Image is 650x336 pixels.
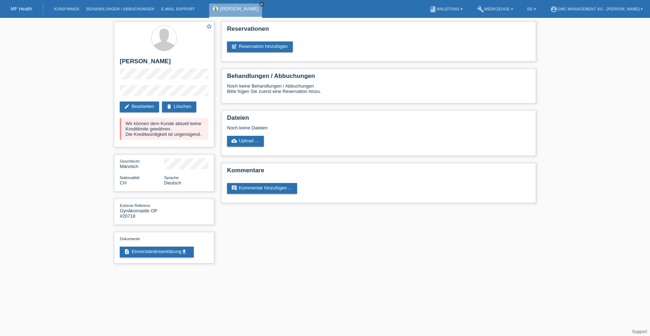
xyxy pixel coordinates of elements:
[166,104,172,109] i: delete
[227,83,530,99] div: Noch keine Behandlungen / Abbuchungen Bitte fügen Sie zuerst eine Reservation hinzu.
[632,329,647,334] a: Support
[259,2,264,7] a: close
[231,44,237,49] i: post_add
[11,6,32,11] a: MF Health
[227,114,530,125] h2: Dateien
[260,3,264,6] i: close
[120,102,159,112] a: editBearbeiten
[124,104,130,109] i: edit
[120,247,194,257] a: descriptionEinverständniserklärungget_app
[120,159,139,163] span: Geschlecht
[120,203,164,219] div: Gynäkomastie OP #20718
[550,6,557,13] i: account_circle
[120,118,208,140] div: Wir können dem Kunde aktuell keine Kreditlimite gewähren. Die Kreditwürdigkeit ist ungenügend.
[120,203,151,208] span: Externe Referenz
[231,185,237,191] i: comment
[227,25,530,36] h2: Reservationen
[158,7,198,11] a: E-Mail Support
[227,41,293,52] a: post_addReservation hinzufügen
[220,6,258,11] a: [PERSON_NAME]
[162,102,196,112] a: deleteLöschen
[120,58,208,69] h2: [PERSON_NAME]
[120,180,127,186] span: Schweiz
[227,73,530,83] h2: Behandlungen / Abbuchungen
[429,6,437,13] i: book
[206,23,212,30] i: star_border
[477,6,484,13] i: build
[227,183,297,194] a: commentKommentar hinzufügen ...
[164,176,179,180] span: Sprache
[120,237,140,241] span: Dokumente
[227,167,530,178] h2: Kommentare
[164,180,181,186] span: Deutsch
[124,249,130,255] i: description
[231,138,237,144] i: cloud_upload
[50,7,83,11] a: Kund*innen
[426,7,466,11] a: bookAnleitung ▾
[547,7,646,11] a: account_circleGMC Management AG - [PERSON_NAME] ▾
[120,176,139,180] span: Nationalität
[227,136,264,147] a: cloud_uploadUpload ...
[473,7,517,11] a: buildWerkzeuge ▾
[206,23,212,31] a: star_border
[227,125,445,130] div: Noch keine Dateien
[181,249,187,255] i: get_app
[83,7,158,11] a: Behandlungen / Abbuchungen
[120,158,164,169] div: Männlich
[524,7,540,11] a: DE ▾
